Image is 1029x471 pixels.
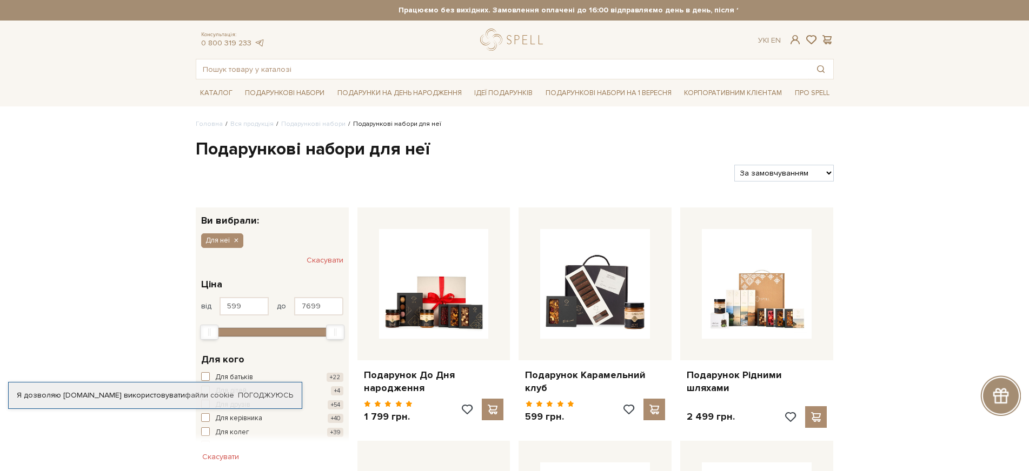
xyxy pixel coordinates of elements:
span: Подарункові набори [241,85,329,102]
a: Подарунок До Дня народження [364,369,504,394]
span: +54 [328,400,343,409]
h1: Подарункові набори для неї [196,138,834,161]
span: Ціна [201,277,222,292]
a: telegram [254,38,265,48]
button: Для батьків +22 [201,372,343,383]
p: 599 грн. [525,411,574,423]
button: Для неї [201,233,243,247]
a: Корпоративним клієнтам [680,84,786,102]
a: Подарункові набори [281,120,346,128]
span: Для кого [201,352,244,367]
a: 0 800 319 233 [201,38,251,48]
input: Пошук товару у каталозі [196,59,808,79]
span: +22 [327,373,343,382]
span: Для неї [215,441,240,452]
a: En [771,36,781,45]
button: Скасувати [307,252,343,269]
input: Ціна [220,297,269,315]
div: Min [200,325,218,340]
span: до [277,301,286,311]
a: файли cookie [185,391,234,400]
div: Я дозволяю [DOMAIN_NAME] використовувати [9,391,302,400]
span: Для колег [215,427,249,438]
span: Для неї [205,235,230,245]
span: | [767,36,769,45]
button: Для колег +39 [201,427,343,438]
span: від [201,301,211,311]
span: Для керівника [215,413,262,424]
span: Подарунки на День народження [333,85,466,102]
span: +40 [328,414,343,423]
span: Ідеї подарунків [470,85,537,102]
div: Max [326,325,344,340]
span: +4 [331,386,343,395]
li: Подарункові набори для неї [346,119,441,129]
strong: Працюємо без вихідних. Замовлення оплачені до 16:00 відправляємо день в день, після 16:00 - насту... [291,5,930,15]
a: Подарункові набори на 1 Вересня [541,84,676,102]
button: Для неї [201,441,343,452]
a: Погоджуюсь [238,391,293,400]
button: Пошук товару у каталозі [808,59,833,79]
p: 1 799 грн. [364,411,413,423]
button: Для керівника +40 [201,413,343,424]
button: Скасувати [196,448,245,466]
p: 2 499 грн. [687,411,735,423]
a: logo [480,29,548,51]
span: Для батьків [215,372,253,383]
a: Подарунок Рідними шляхами [687,369,827,394]
span: +39 [327,428,343,437]
span: Консультація: [201,31,265,38]
div: Ви вибрали: [196,207,349,225]
a: Вся продукція [230,120,274,128]
a: Головна [196,120,223,128]
input: Ціна [294,297,343,315]
span: Каталог [196,85,237,102]
a: Подарунок Карамельний клуб [525,369,665,394]
div: Ук [758,36,781,45]
span: Про Spell [791,85,834,102]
